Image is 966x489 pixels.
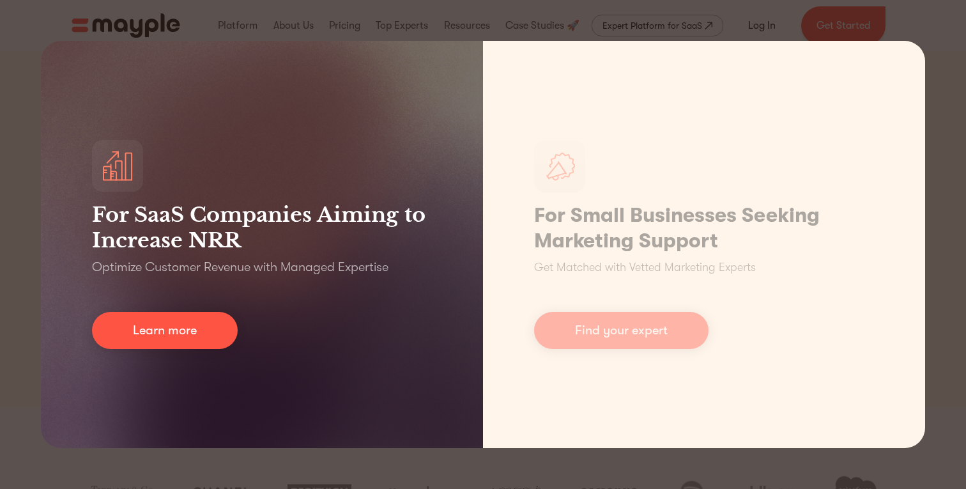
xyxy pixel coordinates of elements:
h1: For Small Businesses Seeking Marketing Support [534,203,874,254]
p: Get Matched with Vetted Marketing Experts [534,259,756,276]
a: Learn more [92,312,238,349]
h3: For SaaS Companies Aiming to Increase NRR [92,202,432,253]
a: Find your expert [534,312,709,349]
p: Optimize Customer Revenue with Managed Expertise [92,258,388,276]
